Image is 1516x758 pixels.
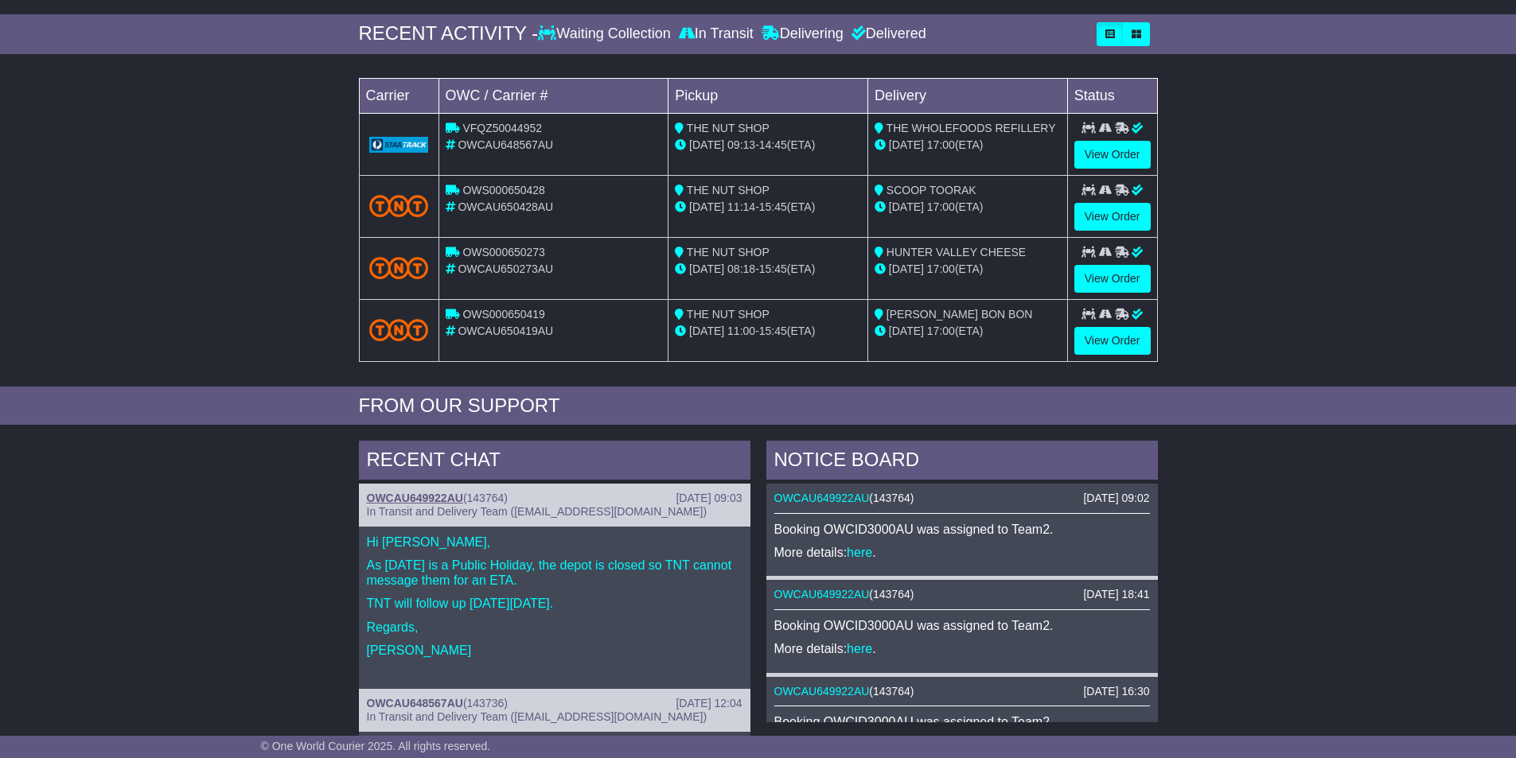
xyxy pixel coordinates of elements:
[367,505,707,518] span: In Transit and Delivery Team ([EMAIL_ADDRESS][DOMAIN_NAME])
[774,522,1150,537] p: Booking OWCID3000AU was assigned to Team2.
[687,184,770,196] span: THE NUT SHOP
[687,308,770,321] span: THE NUT SHOP
[847,546,872,559] a: here
[887,122,1056,134] span: THE WHOLEFOODS REFILLERY
[367,558,742,588] p: As [DATE] is a Public Holiday, the depot is closed so TNT cannot message them for an ETA.
[359,395,1158,418] div: FROM OUR SUPPORT
[758,25,848,43] div: Delivering
[1067,78,1157,113] td: Status
[462,246,545,258] span: OWS000650273
[367,492,742,505] div: ( )
[927,262,955,275] span: 17:00
[687,122,770,134] span: THE NUT SHOP
[367,620,742,635] p: Regards,
[887,184,976,196] span: SCOOP TOORAK
[1074,203,1151,231] a: View Order
[889,200,924,213] span: [DATE]
[367,534,742,550] p: Hi [PERSON_NAME],
[687,246,770,258] span: THE NUT SHOP
[889,138,924,151] span: [DATE]
[1074,265,1151,293] a: View Order
[1083,685,1149,698] div: [DATE] 16:30
[367,643,742,658] p: [PERSON_NAME]
[467,492,505,504] span: 143764
[675,323,861,340] div: - (ETA)
[889,325,924,337] span: [DATE]
[774,588,870,601] a: OWCAU649922AU
[367,697,742,710] div: ( )
[689,325,724,337] span: [DATE]
[774,641,1150,656] p: More details: .
[759,325,787,337] span: 15:45
[873,588,910,601] span: 143764
[462,308,545,321] span: OWS000650419
[774,714,1150,729] p: Booking OWCID3000AU was assigned to Team2.
[875,137,1061,154] div: (ETA)
[462,122,542,134] span: VFQZ50044952
[727,200,755,213] span: 11:14
[1074,141,1151,169] a: View Order
[727,138,755,151] span: 09:13
[675,261,861,278] div: - (ETA)
[889,262,924,275] span: [DATE]
[675,199,861,216] div: - (ETA)
[538,25,674,43] div: Waiting Collection
[458,138,553,151] span: OWCAU648567AU
[359,441,750,484] div: RECENT CHAT
[759,200,787,213] span: 15:45
[458,200,553,213] span: OWCAU650428AU
[458,262,553,275] span: OWCAU650273AU
[689,138,724,151] span: [DATE]
[727,262,755,275] span: 08:18
[873,492,910,504] span: 143764
[774,685,1150,698] div: ( )
[873,685,910,698] span: 143764
[467,697,505,709] span: 143736
[875,199,1061,216] div: (ETA)
[458,325,553,337] span: OWCAU650419AU
[367,492,463,504] a: OWCAU649922AU
[927,200,955,213] span: 17:00
[668,78,868,113] td: Pickup
[689,262,724,275] span: [DATE]
[727,325,755,337] span: 11:00
[367,697,463,709] a: OWCAU648567AU
[675,25,758,43] div: In Transit
[675,137,861,154] div: - (ETA)
[867,78,1067,113] td: Delivery
[927,325,955,337] span: 17:00
[369,195,429,216] img: TNT_Domestic.png
[359,22,539,45] div: RECENT ACTIVITY -
[875,323,1061,340] div: (ETA)
[774,492,1150,505] div: ( )
[1074,327,1151,355] a: View Order
[438,78,668,113] td: OWC / Carrier #
[887,246,1026,258] span: HUNTER VALLEY CHEESE
[774,618,1150,633] p: Booking OWCID3000AU was assigned to Team2.
[927,138,955,151] span: 17:00
[774,492,870,504] a: OWCAU649922AU
[676,697,742,710] div: [DATE] 12:04
[759,138,787,151] span: 14:45
[261,740,491,752] span: © One World Courier 2025. All rights reserved.
[367,710,707,723] span: In Transit and Delivery Team ([EMAIL_ADDRESS][DOMAIN_NAME])
[369,319,429,340] img: TNT_Domestic.png
[1083,588,1149,601] div: [DATE] 18:41
[369,257,429,278] img: TNT_Domestic.png
[359,78,438,113] td: Carrier
[766,441,1158,484] div: NOTICE BOARD
[887,308,1033,321] span: [PERSON_NAME] BON BON
[369,137,429,153] img: GetCarrierServiceLogo
[774,545,1150,560] p: More details: .
[847,642,872,655] a: here
[848,25,926,43] div: Delivered
[462,184,545,196] span: OWS000650428
[676,492,742,505] div: [DATE] 09:03
[875,261,1061,278] div: (ETA)
[1083,492,1149,505] div: [DATE] 09:02
[367,596,742,611] p: TNT will follow up [DATE][DATE].
[759,262,787,275] span: 15:45
[774,588,1150,601] div: ( )
[689,200,724,213] span: [DATE]
[774,685,870,698] a: OWCAU649922AU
